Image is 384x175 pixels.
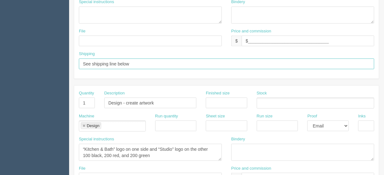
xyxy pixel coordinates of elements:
[155,113,178,119] label: Run quantity
[87,124,99,128] div: Design
[231,166,271,172] label: Price and commission
[79,28,85,34] label: File
[206,90,230,96] label: Finished size
[79,90,94,96] label: Quantity
[231,28,271,34] label: Price and commission
[257,90,267,96] label: Stock
[307,113,317,119] label: Proof
[79,51,95,57] label: Shipping
[257,113,273,119] label: Run size
[358,113,366,119] label: Inks
[79,136,114,142] label: Special instructions
[231,36,242,46] div: $
[104,90,125,96] label: Description
[206,113,225,119] label: Sheet size
[79,166,85,172] label: File
[79,7,222,24] textarea: PO to GMG Works: 500 Double-sided poker chips (100 black, 200 red, 200 green) @ $0.51/each ($255....
[79,144,222,161] textarea: “Kitchen & Bath” logo on one side and “Studio” logo on the other 100 black, 200 red, and 200 green
[79,113,94,119] label: Machine
[231,136,245,142] label: Bindery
